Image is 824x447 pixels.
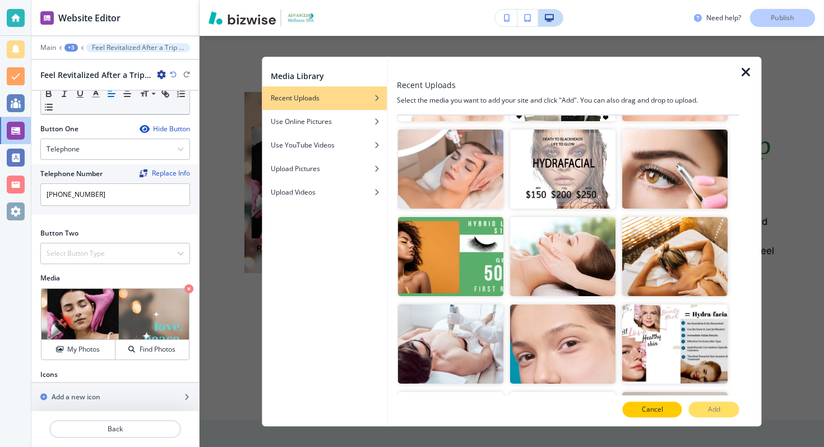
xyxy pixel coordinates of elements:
[140,169,190,177] div: Replace Info
[40,124,78,134] h2: Button One
[40,169,103,179] h2: Telephone Number
[49,420,181,438] button: Back
[623,402,682,417] button: Cancel
[271,70,324,82] h2: Media Library
[209,11,276,25] img: Bizwise Logo
[47,248,105,259] h4: Select Button Type
[642,404,663,414] p: Cancel
[67,344,100,354] h4: My Photos
[271,93,320,103] h4: Recent Uploads
[262,110,387,133] button: Use Online Pictures
[40,69,152,81] h2: Feel Revitalized After a Trip to Our Wellness Spa
[286,12,316,24] img: Your Logo
[40,273,190,283] h2: Media
[40,370,58,380] h2: Icons
[262,157,387,181] button: Upload Pictures
[86,43,190,52] button: Feel Revitalized After a Trip to Our Wellness Spa
[50,424,180,434] p: Back
[52,392,100,402] h2: Add a new icon
[262,86,387,110] button: Recent Uploads
[262,133,387,157] button: Use YouTube Videos
[92,44,184,52] p: Feel Revitalized After a Trip to Our Wellness Spa
[271,187,316,197] h4: Upload Videos
[40,288,190,361] div: My PhotosFind Photos
[115,340,189,360] button: Find Photos
[140,344,175,354] h4: Find Photos
[140,125,190,133] button: Hide Button
[140,169,190,177] button: ReplaceReplace Info
[271,117,332,127] h4: Use Online Pictures
[40,44,56,52] button: Main
[271,140,335,150] h4: Use YouTube Videos
[706,13,741,23] h3: Need help?
[262,181,387,204] button: Upload Videos
[31,383,199,411] button: Add a new icon
[40,228,78,238] h2: Button Two
[58,11,121,25] h2: Website Editor
[140,169,190,178] span: Find and replace this information across Bizwise
[40,183,190,206] input: Ex. 561-222-1111
[47,144,80,154] h4: Telephone
[40,11,54,25] img: editor icon
[64,44,78,52] button: +3
[397,95,739,105] h4: Select the media you want to add your site and click "Add". You can also drag and drop to upload.
[140,169,147,177] img: Replace
[271,164,320,174] h4: Upload Pictures
[397,79,456,91] h3: Recent Uploads
[41,340,115,360] button: My Photos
